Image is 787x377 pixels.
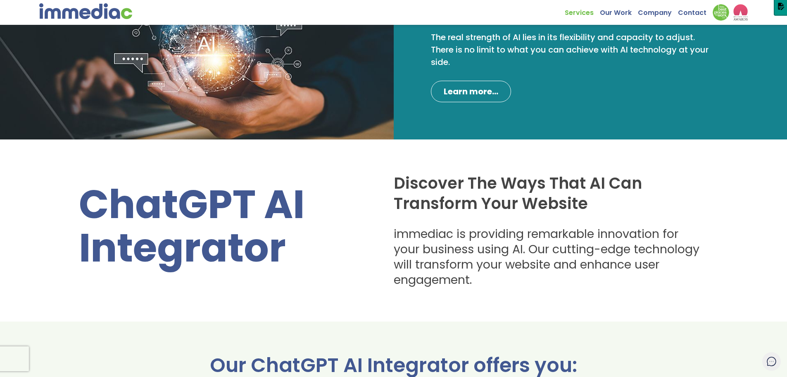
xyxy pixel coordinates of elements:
span: The real strength of AI lies in its flexibility and capacity to adjust. There is no limit to what... [431,31,709,68]
a: Company [638,4,678,17]
a: Services [565,4,600,17]
h3: immediac is providing remarkable innovation for your business using AI. Our cutting-edge technolo... [394,226,702,288]
a: Contact [678,4,713,17]
h1: ChatGPT AI Integrator [79,183,369,270]
img: logo2_wea_nobg.webp [733,4,748,21]
a: Learn more... [431,81,511,102]
img: Down [713,4,729,21]
img: immediac [39,3,132,19]
h2: Discover The Ways That AI Can Transform Your Website [394,173,702,214]
a: Our Work [600,4,638,17]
